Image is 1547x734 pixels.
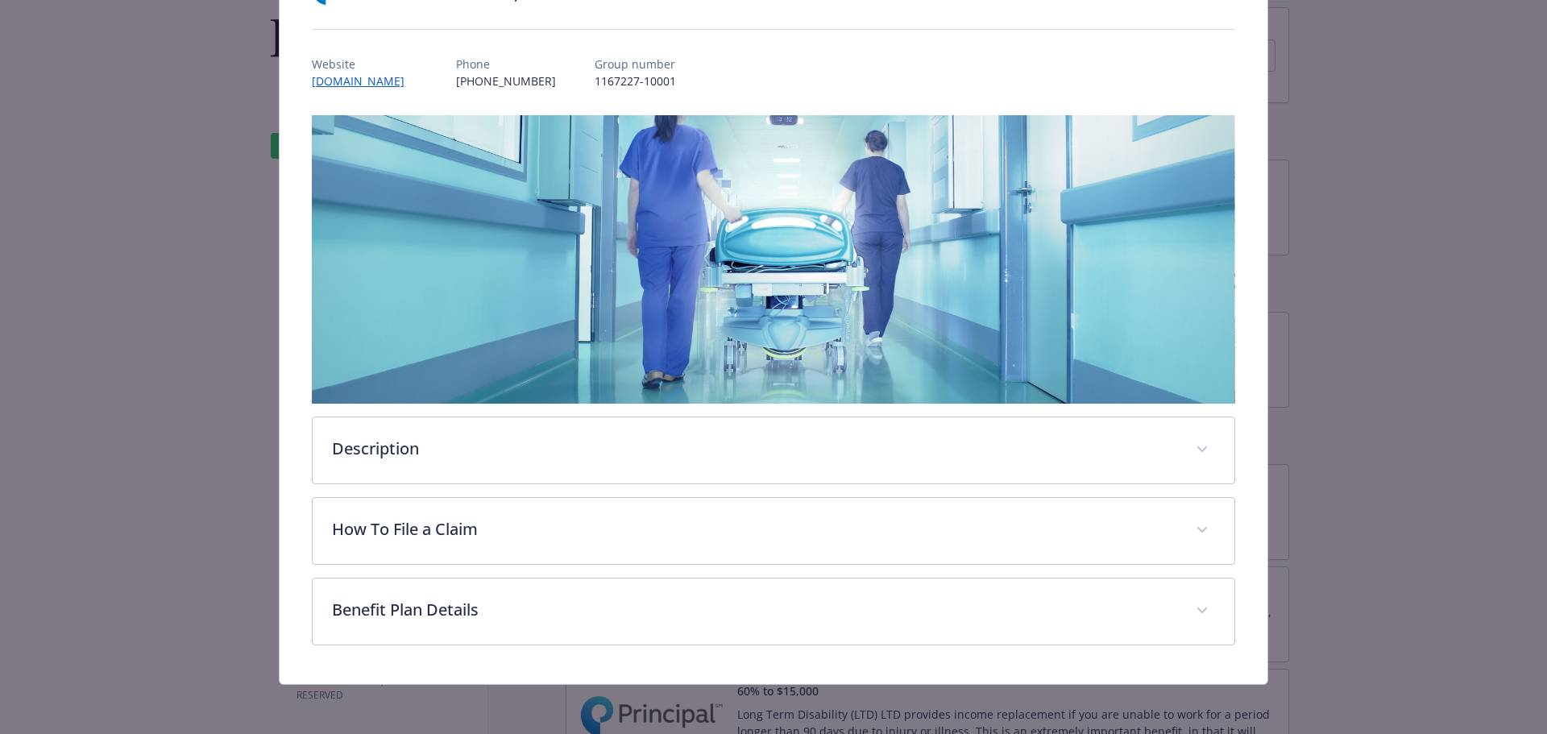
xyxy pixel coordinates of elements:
p: Group number [595,56,676,73]
div: How To File a Claim [313,498,1235,564]
p: Website [312,56,417,73]
p: [PHONE_NUMBER] [456,73,556,89]
p: How To File a Claim [332,517,1177,541]
p: Benefit Plan Details [332,598,1177,622]
div: Description [313,417,1235,483]
img: banner [312,115,1236,404]
p: Description [332,437,1177,461]
div: Benefit Plan Details [313,578,1235,645]
p: Phone [456,56,556,73]
a: [DOMAIN_NAME] [312,73,417,89]
p: 1167227-10001 [595,73,676,89]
